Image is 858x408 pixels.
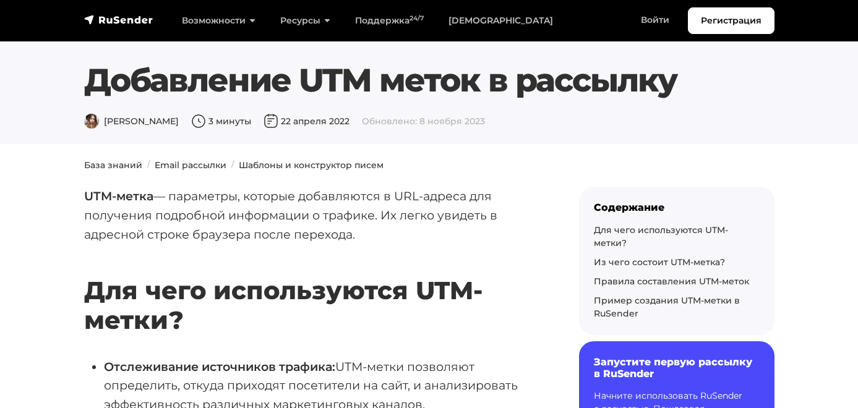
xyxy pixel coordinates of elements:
a: Email рассылки [155,159,226,171]
p: — параметры, которые добавляются в URL-адреса для получения подробной информации о трафике. Их ле... [84,187,539,244]
a: Пример создания UTM-метки в RuSender [594,295,740,319]
a: Поддержка24/7 [343,8,436,33]
a: Возможности [169,8,268,33]
a: Регистрация [688,7,774,34]
strong: UTM-метка [84,189,153,203]
span: [PERSON_NAME] [84,116,179,127]
img: Время чтения [191,114,206,129]
a: База знаний [84,159,142,171]
h2: Для чего используются UTM-метки? [84,239,539,335]
h1: Добавление UTM меток в рассылку [84,61,774,100]
span: Обновлено: 8 ноября 2023 [362,116,485,127]
a: Из чего состоит UTM-метка? [594,257,725,268]
span: 3 минуты [191,116,251,127]
a: Для чего используются UTM-метки? [594,224,728,249]
a: Шаблоны и конструктор писем [239,159,384,171]
a: Войти [628,7,682,33]
div: Содержание [594,202,760,213]
a: [DEMOGRAPHIC_DATA] [436,8,565,33]
strong: Отслеживание источников трафика: [104,359,335,374]
img: Дата публикации [264,114,278,129]
span: 22 апреля 2022 [264,116,350,127]
a: Правила составления UTM-меток [594,276,749,287]
h6: Запустите первую рассылку в RuSender [594,356,760,380]
img: RuSender [84,14,153,26]
a: Ресурсы [268,8,343,33]
nav: breadcrumb [77,159,782,172]
sup: 24/7 [410,14,424,22]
